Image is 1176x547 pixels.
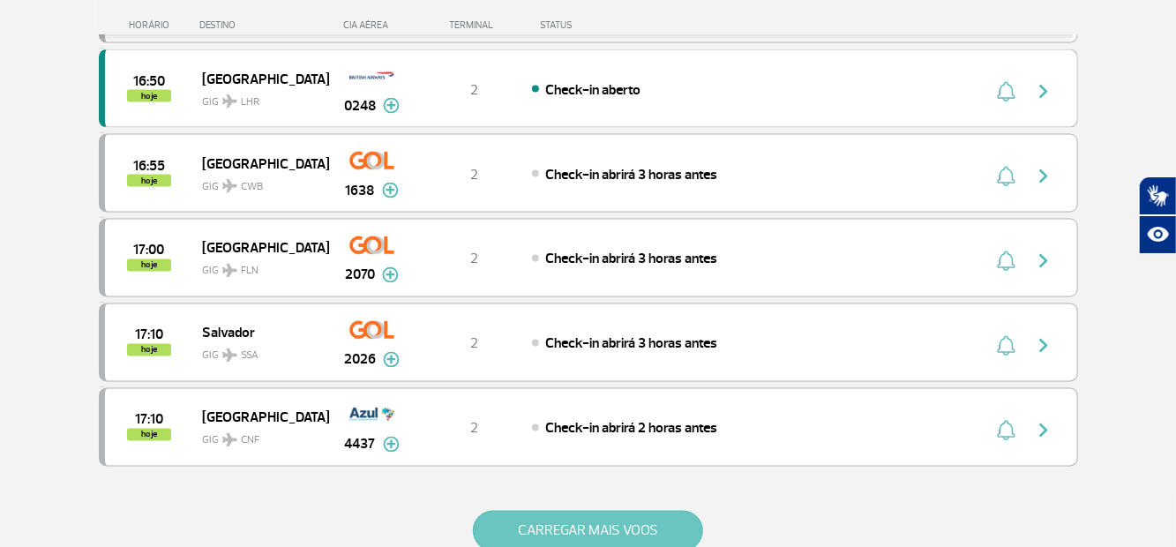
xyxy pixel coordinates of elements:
span: Check-in abrirá 3 horas antes [545,166,717,184]
span: hoje [127,259,171,272]
img: destiny_airplane.svg [222,179,237,193]
span: Check-in abrirá 3 horas antes [545,251,717,268]
span: 2025-08-25 16:55:00 [133,160,165,172]
span: GIG [202,254,315,280]
img: mais-info-painel-voo.svg [382,183,399,199]
div: DESTINO [199,19,328,31]
span: hoje [127,175,171,187]
span: GIG [202,339,315,364]
span: 2025-08-25 17:10:00 [135,414,163,426]
button: Abrir tradutor de língua de sinais. [1139,176,1176,215]
span: 2025-08-25 17:00:00 [133,244,164,257]
span: Salvador [202,321,315,344]
img: destiny_airplane.svg [222,433,237,447]
span: 0248 [344,95,376,116]
span: LHR [241,94,259,110]
img: seta-direita-painel-voo.svg [1033,166,1054,187]
span: hoje [127,90,171,102]
span: 2 [470,420,478,438]
img: mais-info-painel-voo.svg [382,267,399,283]
span: Check-in abrirá 3 horas antes [545,335,717,353]
span: 1638 [346,180,375,201]
span: 2026 [344,349,376,371]
span: 2 [470,335,478,353]
span: GIG [202,423,315,449]
span: CWB [241,179,263,195]
span: 4437 [345,434,376,455]
img: destiny_airplane.svg [222,348,237,363]
span: 2025-08-25 16:50:00 [133,75,165,87]
span: Check-in abrirá 2 horas antes [545,420,717,438]
span: FLN [241,264,258,280]
span: [GEOGRAPHIC_DATA] [202,152,315,175]
span: 2 [470,166,478,184]
div: HORÁRIO [104,19,200,31]
span: SSA [241,348,258,364]
img: mais-info-painel-voo.svg [383,352,400,368]
span: [GEOGRAPHIC_DATA] [202,236,315,259]
span: CNF [241,433,259,449]
span: GIG [202,169,315,195]
img: seta-direita-painel-voo.svg [1033,81,1054,102]
div: TERMINAL [416,19,531,31]
span: [GEOGRAPHIC_DATA] [202,67,315,90]
div: CIA AÉREA [328,19,416,31]
span: hoje [127,344,171,356]
img: seta-direita-painel-voo.svg [1033,335,1054,356]
img: sino-painel-voo.svg [997,81,1015,102]
span: GIG [202,85,315,110]
img: sino-painel-voo.svg [997,335,1015,356]
img: sino-painel-voo.svg [997,251,1015,272]
span: 2025-08-25 17:10:00 [135,329,163,341]
div: Plugin de acessibilidade da Hand Talk. [1139,176,1176,254]
span: 2 [470,251,478,268]
img: destiny_airplane.svg [222,264,237,278]
img: mais-info-painel-voo.svg [383,437,400,453]
span: hoje [127,429,171,441]
button: Abrir recursos assistivos. [1139,215,1176,254]
img: sino-painel-voo.svg [997,166,1015,187]
span: [GEOGRAPHIC_DATA] [202,406,315,429]
span: Check-in aberto [545,81,640,99]
img: seta-direita-painel-voo.svg [1033,420,1054,441]
img: seta-direita-painel-voo.svg [1033,251,1054,272]
img: sino-painel-voo.svg [997,420,1015,441]
span: 2070 [345,265,375,286]
img: destiny_airplane.svg [222,94,237,109]
span: 2 [470,81,478,99]
div: STATUS [531,19,675,31]
img: mais-info-painel-voo.svg [383,98,400,114]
